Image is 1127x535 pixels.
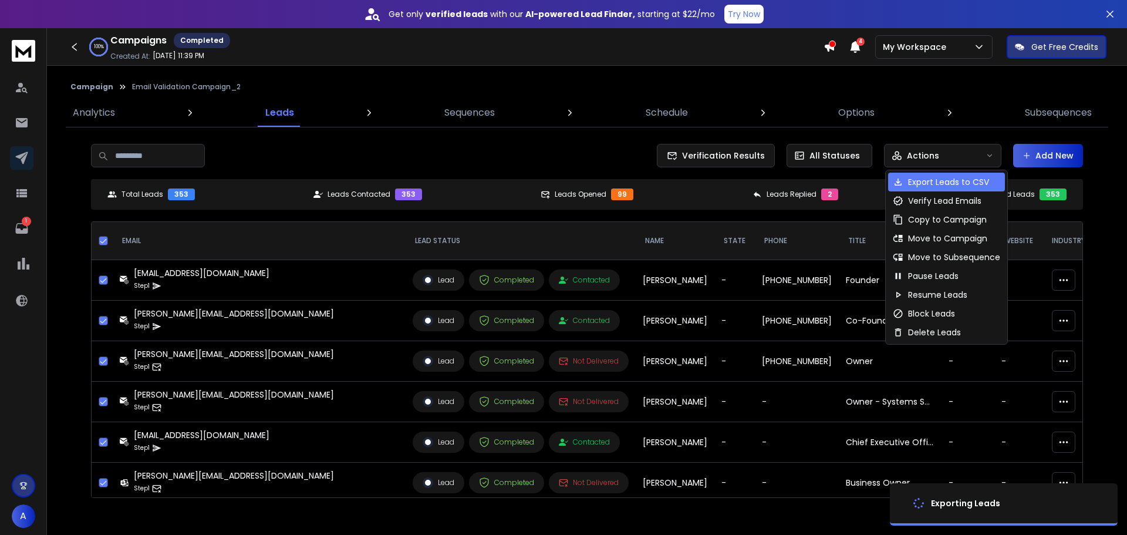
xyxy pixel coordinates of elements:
[134,321,150,332] p: Step 1
[831,99,882,127] a: Options
[908,176,989,188] p: Export Leads to CSV
[12,504,35,528] button: A
[559,478,619,487] div: Not Delivered
[265,106,294,120] p: Leads
[134,429,269,441] div: [EMAIL_ADDRESS][DOMAIN_NAME]
[22,217,31,226] p: 1
[908,251,1000,263] p: Move to Subsequence
[931,497,1000,509] div: Exporting Leads
[134,442,150,454] p: Step 1
[677,150,765,161] span: Verification Results
[66,99,122,127] a: Analytics
[657,144,775,167] button: Verification Results
[908,327,961,338] p: Delete Leads
[636,463,714,503] td: [PERSON_NAME]
[426,8,488,20] strong: verified leads
[636,341,714,382] td: [PERSON_NAME]
[942,463,994,503] td: -
[559,356,619,366] div: Not Delivered
[994,422,1042,463] td: -
[1031,41,1098,53] p: Get Free Credits
[258,99,301,127] a: Leads
[328,190,390,199] p: Leads Contacted
[110,52,150,61] p: Created At:
[636,382,714,422] td: [PERSON_NAME]
[714,222,755,260] th: State
[174,33,230,48] div: Completed
[908,195,981,207] p: Verify Lead Emails
[113,222,406,260] th: EMAIL
[809,150,860,161] p: All Statuses
[559,316,610,325] div: Contacted
[134,389,334,401] div: [PERSON_NAME][EMAIL_ADDRESS][DOMAIN_NAME]
[134,483,150,494] p: Step 1
[1007,35,1106,59] button: Get Free Credits
[755,260,839,301] td: [PHONE_NUMBER]
[942,422,994,463] td: -
[728,8,760,20] p: Try Now
[423,356,454,366] div: Lead
[714,463,755,503] td: -
[908,308,955,319] p: Block Leads
[908,289,967,301] p: Resume Leads
[908,214,987,226] p: Copy to Campaign
[639,99,695,127] a: Schedule
[423,437,454,447] div: Lead
[479,356,534,366] div: Completed
[838,106,875,120] p: Options
[122,190,163,199] p: Total Leads
[839,463,942,503] td: Business Owner
[1018,99,1099,127] a: Subsequences
[389,8,715,20] p: Get only with our starting at $22/mo
[724,5,764,23] button: Try Now
[839,341,942,382] td: Owner
[636,222,714,260] th: NAME
[479,396,534,407] div: Completed
[755,301,839,341] td: [PHONE_NUMBER]
[437,99,502,127] a: Sequences
[395,189,422,200] div: 353
[94,43,104,51] p: 100 %
[994,382,1042,422] td: -
[994,301,1042,341] td: -
[907,150,939,161] p: Actions
[994,260,1042,301] td: -
[134,280,150,292] p: Step 1
[714,301,755,341] td: -
[636,301,714,341] td: [PERSON_NAME]
[406,222,636,260] th: LEAD STATUS
[767,190,816,199] p: Leads Replied
[755,341,839,382] td: [PHONE_NUMBER]
[942,382,994,422] td: -
[423,275,454,285] div: Lead
[714,260,755,301] td: -
[942,341,994,382] td: -
[636,260,714,301] td: [PERSON_NAME]
[1025,106,1092,120] p: Subsequences
[168,189,195,200] div: 353
[479,315,534,326] div: Completed
[134,361,150,373] p: Step 1
[714,382,755,422] td: -
[714,422,755,463] td: -
[479,477,534,488] div: Completed
[839,301,942,341] td: Co-Founder
[856,38,865,46] span: 4
[12,40,35,62] img: logo
[423,315,454,326] div: Lead
[134,470,334,482] div: [PERSON_NAME][EMAIL_ADDRESS][DOMAIN_NAME]
[755,422,839,463] td: -
[10,217,33,240] a: 1
[479,437,534,447] div: Completed
[153,51,204,60] p: [DATE] 11:39 PM
[755,382,839,422] td: -
[636,422,714,463] td: [PERSON_NAME]
[559,397,619,406] div: Not Delivered
[110,33,167,48] h1: Campaigns
[611,189,633,200] div: 99
[444,106,495,120] p: Sequences
[714,341,755,382] td: -
[423,477,454,488] div: Lead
